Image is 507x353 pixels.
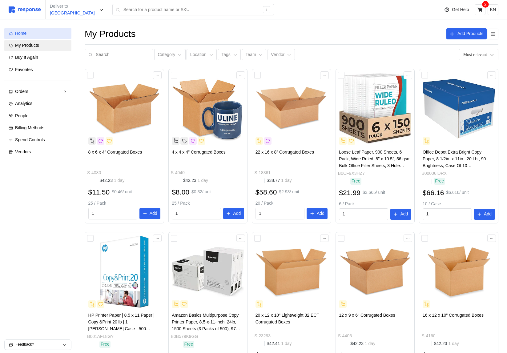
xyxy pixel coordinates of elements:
[434,340,459,347] p: $42.23
[4,64,71,75] a: Favorites
[339,201,411,207] p: 6 / Pack
[339,313,395,318] span: 12 x 9 x 6" Corrugated Boxes
[254,170,271,176] p: S-18361
[280,178,292,183] span: 1 day
[256,236,328,308] img: S-23293
[187,49,217,61] button: Location
[256,73,328,145] img: S-18361
[15,88,61,95] div: Orders
[339,236,411,308] img: S-4406
[256,150,314,154] span: 22 x 16 x 8" Corrugated Boxes
[139,208,160,219] button: Add
[280,341,292,346] span: 1 day
[484,1,487,8] p: 2
[4,52,71,63] a: Buy It Again
[256,313,319,324] span: 20 x 12 x 10" Lightweight 32 ECT Corrugated Boxes
[421,333,435,339] p: S-4160
[352,178,360,185] p: Free
[172,187,189,197] h2: $8.00
[259,208,301,219] input: Qty
[88,150,142,154] span: 8 x 6 x 4" Corrugated Boxes
[99,177,124,184] p: $42.23
[256,200,328,207] p: 20 / Pack
[268,49,295,61] button: Vendor
[172,200,244,207] p: 25 / Pack
[267,177,292,184] p: $38.77
[423,313,484,318] span: 16 x 12 x 10" Corrugated Boxes
[343,209,385,220] input: Qty
[196,178,208,183] span: 1 day
[15,67,33,72] span: Favorites
[339,150,411,188] span: Loose Leaf Paper, 900 Sheets, 6 Pack, Wide Ruled, 8" x 10.5", 56 gsm Bulk Office Filler Sheets, 3...
[88,313,155,351] span: HP Printer Paper | 8.5 x 11 Paper | Copy &Print 20 lb | 1 [PERSON_NAME] Case - 500 Sheets| 92 Bri...
[96,49,150,60] input: Search
[191,189,211,195] p: $0.32 / unit
[350,340,375,347] p: $42.23
[364,341,375,346] span: 1 day
[271,51,284,58] p: Vendor
[435,178,444,185] p: Free
[245,51,256,58] p: Team
[88,187,110,197] h2: $11.50
[15,101,32,106] span: Analytics
[158,51,175,58] p: Category
[423,73,495,145] img: 61VbZitEVcL._AC_SX466_.jpg
[446,189,469,196] p: $6.616 / unit
[4,134,71,146] a: Spend Controls
[15,55,38,60] span: Buy It Again
[221,51,231,58] p: Tags
[150,210,157,217] p: Add
[254,333,271,339] p: S-23293
[15,342,62,347] p: Feedback?
[400,211,408,218] p: Add
[242,49,266,61] button: Team
[171,333,198,340] p: B0B579K9GG
[423,150,486,174] span: Office Depot Extra Bright Copy Paper, 8 1/2in. x 11in., 20 Lb., 90 Brightness, Case Of 10 [PERSON...
[441,4,473,16] button: Get Help
[488,4,498,15] button: KN
[423,236,495,308] img: S-4160
[426,209,468,220] input: Qty
[4,98,71,109] a: Analytics
[50,3,95,10] p: Deliver to
[307,208,328,219] button: Add
[317,210,324,217] p: Add
[463,51,487,58] div: Most relevant
[421,170,447,177] p: B00006IDRX
[457,30,483,37] p: Add Products
[88,200,161,207] p: 25 / Pack
[363,189,385,196] p: $3.665 / unit
[4,110,71,122] a: People
[474,209,495,220] button: Add
[338,333,352,339] p: S-4406
[490,6,496,13] p: KN
[339,73,411,145] img: 71IurvPqV9L.__AC_SX300_SY300_QL70_FMwebp_.jpg
[4,28,71,39] a: Home
[9,6,41,13] img: svg%3e
[218,49,241,61] button: Tags
[446,28,487,39] button: Add Products
[4,146,71,158] a: Vendors
[484,211,492,218] p: Add
[223,208,244,219] button: Add
[154,49,186,61] button: Category
[88,236,161,308] img: 711pl0ZM3HL._AC_SX466_.jpg
[452,6,469,13] p: Get Help
[339,188,360,198] h2: $21.99
[172,73,244,145] img: S-4040
[172,313,240,338] span: Amazon Basics Multipurpose Copy Printer Paper, 8.5-x-11-inch, 24lb, 1500 Sheets (3 Packs of 500),...
[190,51,207,58] p: Location
[15,43,39,48] span: My Products
[50,10,95,17] p: [GEOGRAPHIC_DATA]
[4,122,71,134] a: Billing Methods
[172,236,244,308] img: 71pAEs489UL.__AC_SX300_SY300_QL70_FMwebp_.jpg
[15,137,45,142] span: Spend Controls
[447,341,459,346] span: 1 day
[15,125,44,130] span: Billing Methods
[338,170,365,177] p: B0CF9X3HZ7
[88,73,161,145] img: S-4080
[171,170,185,176] p: S-4040
[256,187,277,197] h2: $58.60
[233,210,241,217] p: Add
[92,208,134,219] input: Qty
